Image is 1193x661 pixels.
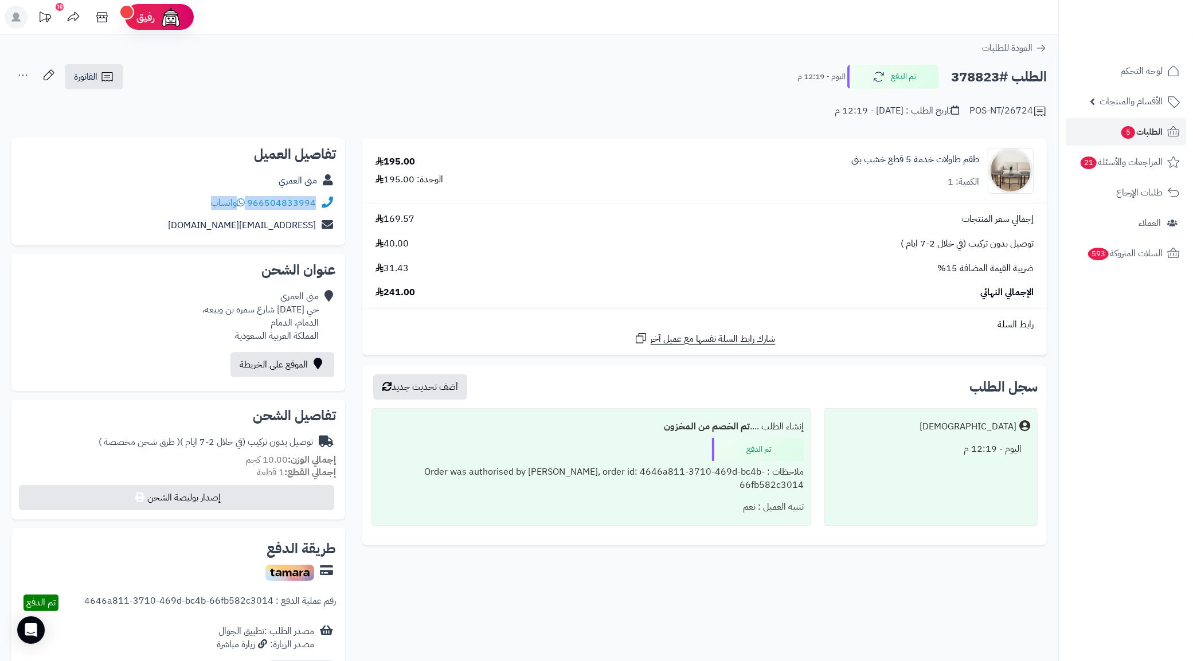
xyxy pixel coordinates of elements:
[379,461,804,496] div: ملاحظات : Order was authorised by [PERSON_NAME], order id: 4646a811-3710-469d-bc4b-66fb582c3014
[379,496,804,518] div: تنبيه العميل : نعم
[901,237,1034,251] span: توصيل بدون تركيب (في خلال 2-7 ايام )
[245,453,336,467] small: 10.00 كجم
[1066,240,1186,267] a: السلات المتروكة593
[375,237,409,251] span: 40.00
[1066,179,1186,206] a: طلبات الإرجاع
[375,155,415,169] div: 195.00
[969,380,1038,394] h3: سجل الطلب
[375,262,409,275] span: 31.43
[99,435,180,449] span: ( طرق شحن مخصصة )
[982,41,1047,55] a: العودة للطلبات
[265,565,314,581] img: Tamara
[288,453,336,467] strong: إجمالي الوزن:
[1120,63,1163,79] span: لوحة التحكم
[159,6,182,29] img: ai-face.png
[1088,248,1109,260] span: 593
[247,196,316,210] a: 966504833994
[375,213,414,226] span: 169.57
[948,175,979,189] div: الكمية: 1
[988,148,1033,194] img: 1758107589-1-90x90.jpg
[1087,245,1163,261] span: السلات المتروكة
[74,70,97,84] span: الفاتورة
[375,173,443,186] div: الوحدة: 195.00
[797,71,846,83] small: اليوم - 12:19 م
[230,352,334,377] a: الموقع على الخريطة
[168,218,316,232] a: [EMAIL_ADDRESS][DOMAIN_NAME]
[634,331,776,346] a: شارك رابط السلة نفسها مع عميل آخر
[30,6,59,32] a: تحديثات المنصة
[1121,126,1135,139] span: 5
[217,625,314,651] div: مصدر الطلب :تطبيق الجوال
[851,153,979,166] a: طقم طاولات خدمة 5 قطع خشب بني
[1115,29,1182,53] img: logo-2.png
[712,438,804,461] div: تم الدفع
[920,420,1016,433] div: [DEMOGRAPHIC_DATA]
[1139,215,1161,231] span: العملاء
[373,374,467,400] button: أضف تحديث جديد
[284,466,336,479] strong: إجمالي القطع:
[367,318,1042,331] div: رابط السلة
[1066,209,1186,237] a: العملاء
[937,262,1034,275] span: ضريبة القيمة المضافة 15%
[21,147,336,161] h2: تفاصيل العميل
[21,409,336,423] h2: تفاصيل الشحن
[1079,154,1163,170] span: المراجعات والأسئلة
[962,213,1034,226] span: إجمالي سعر المنتجات
[202,290,319,342] div: منى العمري حي [DATE] شارع سمره بن وبيعه، الدمام، الدمام المملكة العربية السعودية
[1066,148,1186,176] a: المراجعات والأسئلة21
[136,10,155,24] span: رفيق
[982,41,1032,55] span: العودة للطلبات
[969,104,1047,118] div: POS-NT/26724
[980,286,1034,299] span: الإجمالي النهائي
[375,286,415,299] span: 241.00
[217,638,314,651] div: مصدر الزيارة: زيارة مباشرة
[211,196,245,210] a: واتساب
[651,333,776,346] span: شارك رابط السلة نفسها مع عميل آخر
[65,64,123,89] a: الفاتورة
[1116,185,1163,201] span: طلبات الإرجاع
[1081,157,1097,169] span: 21
[17,616,45,644] div: Open Intercom Messenger
[84,594,336,611] div: رقم عملية الدفع : 4646a811-3710-469d-bc4b-66fb582c3014
[832,438,1030,460] div: اليوم - 12:19 م
[21,263,336,277] h2: عنوان الشحن
[847,65,939,89] button: تم الدفع
[99,436,313,449] div: توصيل بدون تركيب (في خلال 2-7 ايام )
[1120,124,1163,140] span: الطلبات
[951,65,1047,89] h2: الطلب #378823
[19,485,334,510] button: إصدار بوليصة الشحن
[1066,118,1186,146] a: الطلبات5
[1066,57,1186,85] a: لوحة التحكم
[835,104,959,118] div: تاريخ الطلب : [DATE] - 12:19 م
[56,3,64,11] div: 10
[279,174,317,187] a: منى العمري
[1100,93,1163,109] span: الأقسام والمنتجات
[379,416,804,438] div: إنشاء الطلب ....
[26,596,56,609] span: تم الدفع
[664,420,750,433] b: تم الخصم من المخزون
[267,542,336,556] h2: طريقة الدفع
[257,466,336,479] small: 1 قطعة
